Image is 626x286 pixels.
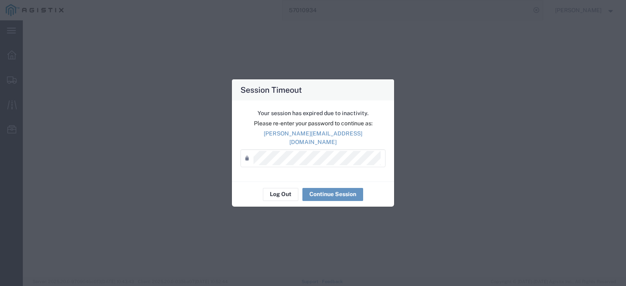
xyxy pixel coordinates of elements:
p: Please re-enter your password to continue as: [240,119,386,128]
p: [PERSON_NAME][EMAIL_ADDRESS][DOMAIN_NAME] [240,129,386,146]
p: Your session has expired due to inactivity. [240,109,386,118]
h4: Session Timeout [240,84,302,96]
button: Log Out [263,188,298,201]
button: Continue Session [302,188,363,201]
